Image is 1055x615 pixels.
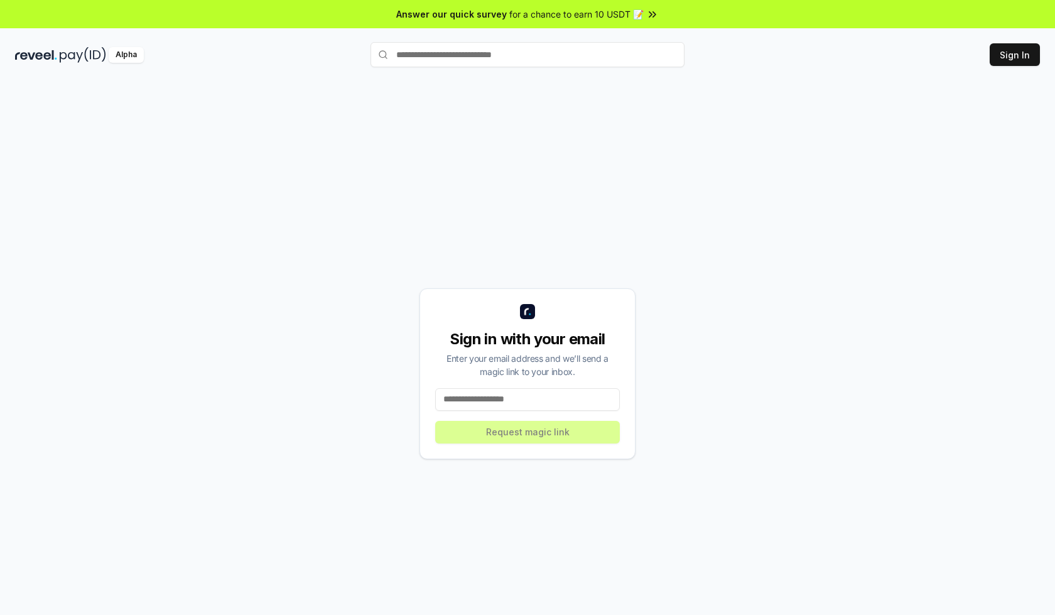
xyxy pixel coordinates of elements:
[435,329,620,349] div: Sign in with your email
[435,352,620,378] div: Enter your email address and we’ll send a magic link to your inbox.
[15,47,57,63] img: reveel_dark
[60,47,106,63] img: pay_id
[109,47,144,63] div: Alpha
[990,43,1040,66] button: Sign In
[509,8,644,21] span: for a chance to earn 10 USDT 📝
[520,304,535,319] img: logo_small
[396,8,507,21] span: Answer our quick survey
